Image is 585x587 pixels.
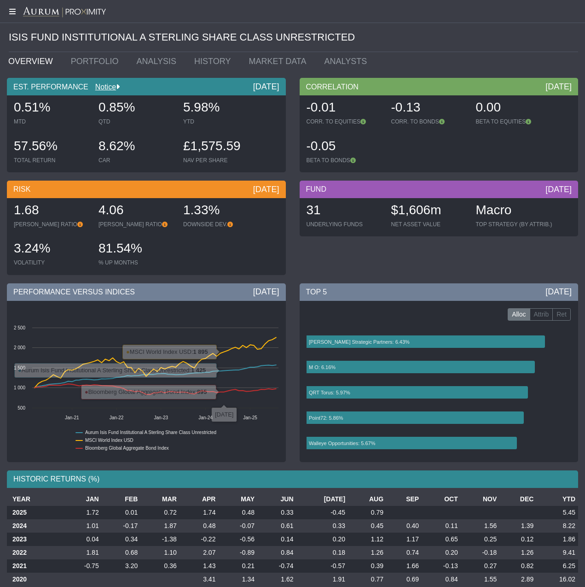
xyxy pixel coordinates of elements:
td: -0.07 [218,519,257,533]
div: % UP MONTHS [98,259,174,266]
td: 9.41 [536,546,578,559]
div: Notice [88,82,120,92]
td: -0.22 [180,533,219,546]
div: 1.68 [14,201,89,221]
div: HISTORIC RETURNS (%) [7,470,578,488]
a: HISTORY [187,52,242,70]
text: Point72: 5.86% [309,415,343,421]
td: 0.79 [348,506,386,519]
th: 2021 [7,559,63,573]
label: Attrib [530,308,553,321]
div: [DATE] [253,286,279,297]
div: [PERSON_NAME] RATIO [14,221,89,228]
div: $1,606m [391,201,467,221]
a: ANALYSTS [317,52,378,70]
td: -0.13 [422,559,461,573]
th: YTD [536,493,578,506]
text: Jan-22 [110,415,124,420]
div: Macro [476,201,552,221]
tspan: ● [126,348,130,355]
td: -0.57 [296,559,348,573]
td: 0.33 [296,519,348,533]
td: 1.17 [386,533,422,546]
text: [DATE] [215,411,233,418]
div: RISK [7,181,286,198]
div: PERFORMANCE VERSUS INDICES [7,283,286,301]
span: 0.51% [14,100,50,114]
td: 1.10 [140,546,180,559]
text: 500 [17,405,25,411]
td: 6.25 [536,559,578,573]
text: Aurum Isis Fund Institutional A Sterling Share Class Unrestricted: [18,367,206,374]
td: 0.04 [63,533,102,546]
td: 0.11 [422,519,461,533]
div: QTD [98,118,174,125]
td: 0.14 [257,533,296,546]
text: 1 500 [14,365,25,370]
th: AUG [348,493,386,506]
div: [DATE] [545,81,572,92]
div: [PERSON_NAME] RATIO [98,221,174,228]
label: Alloc [508,308,530,321]
td: 16.02 [536,573,578,586]
div: 81.54% [98,240,174,259]
div: 8.62% [98,137,174,157]
text: Jan-24 [198,415,213,420]
div: 4.06 [98,201,174,221]
td: 0.48 [180,519,219,533]
tspan: 1 425 [191,367,206,374]
td: 0.77 [348,573,386,586]
a: MARKET DATA [242,52,317,70]
text: QRT Torus: 5.97% [309,390,350,395]
tspan: ● [85,388,88,395]
td: 1.43 [180,559,219,573]
td: 0.84 [257,546,296,559]
text: Jan-21 [65,415,79,420]
div: YTD [183,118,259,125]
div: 0.00 [476,99,551,118]
text: MSCI World Index USD [85,438,133,443]
div: 1.33% [183,201,259,221]
div: ISIS FUND INSTITUTIONAL A STERLING SHARE CLASS UNRESTRICTED [9,23,578,52]
div: £1,575.59 [183,137,259,157]
tspan: 895 [197,388,207,395]
td: 0.74 [386,546,422,559]
div: CAR [98,157,174,164]
div: [DATE] [545,184,572,195]
th: MAY [218,493,257,506]
td: -0.45 [296,506,348,519]
text: 2 000 [14,345,25,350]
th: YEAR [7,493,63,506]
td: 0.65 [422,533,461,546]
div: NET ASSET VALUE [391,221,467,228]
td: 0.36 [140,559,180,573]
td: 0.01 [102,506,141,519]
text: Walleye Opportunities: 5.67% [309,440,376,446]
th: SEP [386,493,422,506]
text: [PERSON_NAME] Strategic Partners: 6.43% [309,339,410,345]
a: ANALYSIS [129,52,187,70]
td: 1.72 [63,506,102,519]
td: 1.26 [499,546,536,559]
th: NOV [461,493,500,506]
div: VOLATILITY [14,259,89,266]
th: 2024 [7,519,63,533]
td: 0.25 [461,533,500,546]
td: 0.39 [348,559,386,573]
text: 1 000 [14,385,25,390]
th: [DATE] [296,493,348,506]
text: 2 500 [14,325,25,330]
div: MTD [14,118,89,125]
td: -0.17 [102,519,141,533]
td: 0.12 [499,533,536,546]
th: JUN [257,493,296,506]
tspan: 1 895 [193,348,208,355]
td: 0.21 [218,559,257,573]
th: 2020 [7,573,63,586]
td: 0.34 [102,533,141,546]
text: MSCI World Index USD: [126,348,208,355]
div: 3.24% [14,240,89,259]
div: CORR. TO BONDS [391,118,467,125]
td: 1.01 [63,519,102,533]
div: TOTAL RETURN [14,157,89,164]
